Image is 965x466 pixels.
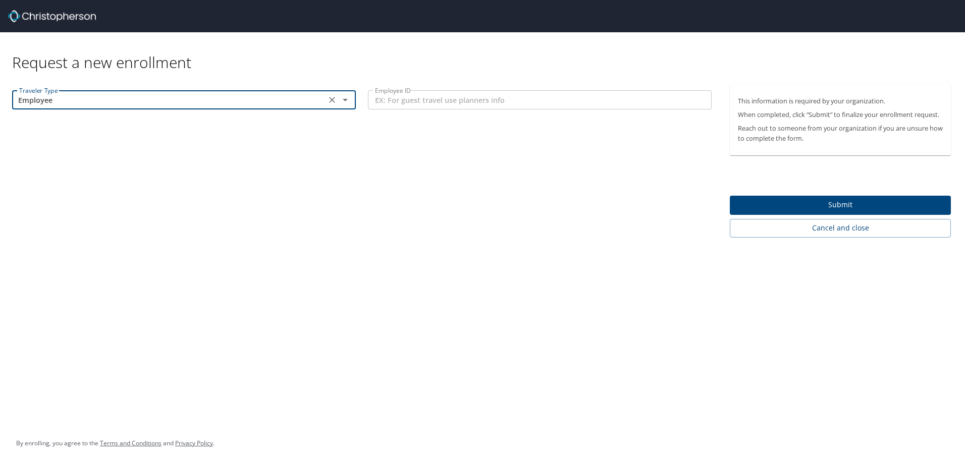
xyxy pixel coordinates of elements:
[730,219,951,238] button: Cancel and close
[368,90,712,109] input: EX: For guest travel use planners info
[8,10,96,22] img: cbt logo
[100,439,162,447] a: Terms and Conditions
[730,196,951,215] button: Submit
[175,439,213,447] a: Privacy Policy
[16,431,215,456] div: By enrolling, you agree to the and .
[738,96,943,106] p: This information is required by your organization.
[338,93,352,107] button: Open
[738,199,943,211] span: Submit
[12,32,959,72] div: Request a new enrollment
[738,124,943,143] p: Reach out to someone from your organization if you are unsure how to complete the form.
[325,93,339,107] button: Clear
[738,222,943,235] span: Cancel and close
[738,110,943,120] p: When completed, click “Submit” to finalize your enrollment request.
